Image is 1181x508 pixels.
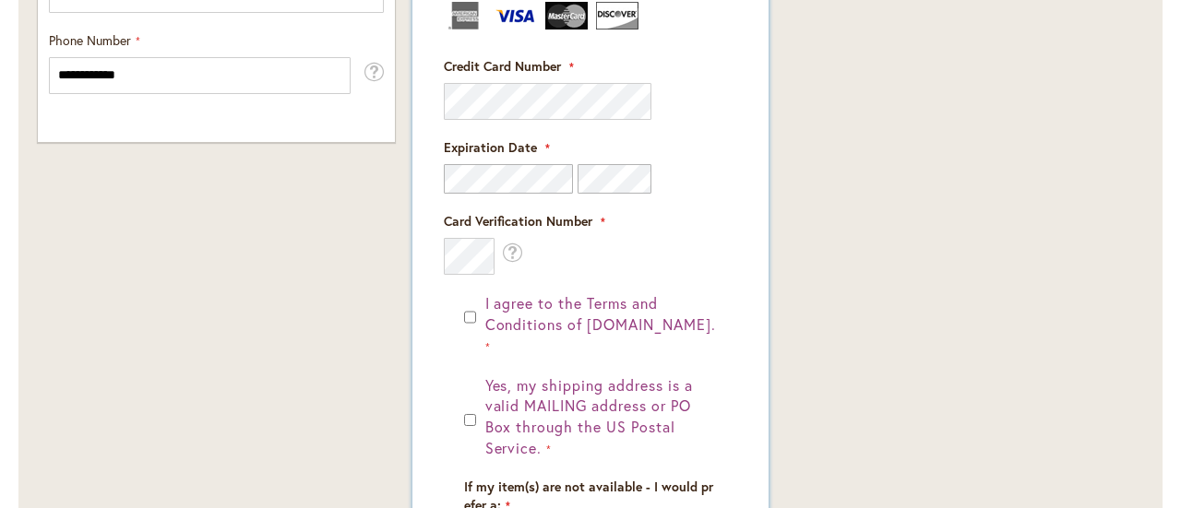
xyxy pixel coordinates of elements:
span: Phone Number [49,31,131,49]
span: I agree to the Terms and Conditions of [DOMAIN_NAME]. [485,293,716,334]
span: Card Verification Number [444,212,592,230]
iframe: Launch Accessibility Center [14,443,66,494]
img: Discover [596,2,638,30]
img: American Express [444,2,486,30]
img: MasterCard [545,2,588,30]
span: Yes, my shipping address is a valid MAILING address or PO Box through the US Postal Service. [485,375,693,458]
span: Expiration Date [444,138,537,156]
img: Visa [495,2,537,30]
span: Credit Card Number [444,57,561,75]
